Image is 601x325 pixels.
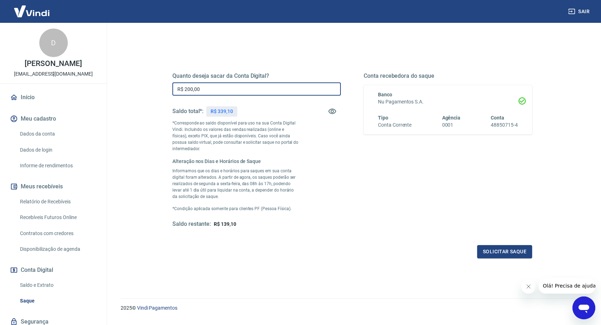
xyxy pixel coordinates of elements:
[172,205,299,212] p: *Condição aplicada somente para clientes PF (Pessoa Física).
[17,127,98,141] a: Dados da conta
[491,121,518,129] h6: 48850715-4
[9,0,55,22] img: Vindi
[567,5,592,18] button: Sair
[214,221,236,227] span: R$ 139,10
[172,168,299,200] p: Informamos que os dias e horários para saques em sua conta digital foram alterados. A partir de a...
[17,210,98,225] a: Recebíveis Futuros Online
[442,115,461,121] span: Agência
[4,5,60,11] span: Olá! Precisa de ajuda?
[378,121,411,129] h6: Conta Corrente
[378,92,392,97] span: Banco
[378,115,388,121] span: Tipo
[172,72,341,80] h5: Quanto deseja sacar da Conta Digital?
[491,115,504,121] span: Conta
[39,29,68,57] div: D
[539,278,595,294] iframe: Mensagem da empresa
[477,245,532,258] button: Solicitar saque
[442,121,461,129] h6: 0001
[9,90,98,105] a: Início
[172,108,203,115] h5: Saldo total*:
[211,108,233,115] p: R$ 339,10
[14,70,93,78] p: [EMAIL_ADDRESS][DOMAIN_NAME]
[364,72,532,80] h5: Conta recebedora do saque
[172,158,299,165] h6: Alteração nos Dias e Horários de Saque
[378,98,518,106] h6: Nu Pagamentos S.A.
[9,111,98,127] button: Meu cadastro
[17,143,98,157] a: Dados de login
[9,262,98,278] button: Conta Digital
[17,158,98,173] a: Informe de rendimentos
[17,242,98,257] a: Disponibilização de agenda
[17,194,98,209] a: Relatório de Recebíveis
[9,179,98,194] button: Meus recebíveis
[172,120,299,152] p: *Corresponde ao saldo disponível para uso na sua Conta Digital Vindi. Incluindo os valores das ve...
[121,304,584,312] p: 2025 ©
[17,294,98,308] a: Saque
[17,226,98,241] a: Contratos com credores
[25,60,82,67] p: [PERSON_NAME]
[17,278,98,293] a: Saldo e Extrato
[572,296,595,319] iframe: Botão para abrir a janela de mensagens
[521,279,536,294] iframe: Fechar mensagem
[172,220,211,228] h5: Saldo restante:
[137,305,177,311] a: Vindi Pagamentos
